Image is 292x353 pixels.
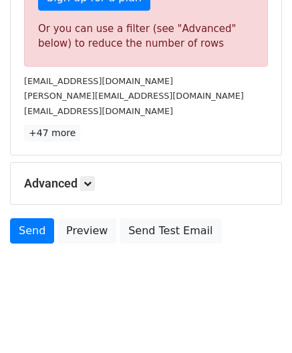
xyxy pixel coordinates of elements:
[57,218,116,244] a: Preview
[38,21,254,51] div: Or you can use a filter (see "Advanced" below) to reduce the number of rows
[24,125,80,141] a: +47 more
[10,218,54,244] a: Send
[24,106,173,116] small: [EMAIL_ADDRESS][DOMAIN_NAME]
[24,176,268,191] h5: Advanced
[24,76,173,86] small: [EMAIL_ADDRESS][DOMAIN_NAME]
[120,218,221,244] a: Send Test Email
[24,91,244,101] small: [PERSON_NAME][EMAIL_ADDRESS][DOMAIN_NAME]
[225,289,292,353] iframe: Chat Widget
